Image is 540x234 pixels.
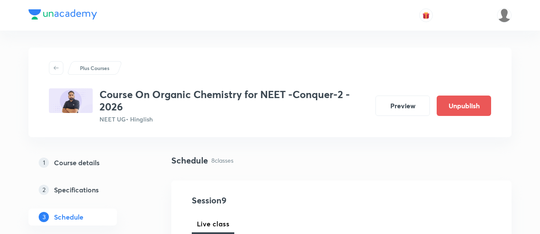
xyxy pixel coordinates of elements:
[419,8,433,22] button: avatar
[39,185,49,195] p: 2
[49,88,93,113] img: ECB3829B-D534-4BB3-B126-D7D23E2B00F2_plus.png
[197,219,229,229] span: Live class
[54,158,99,168] h5: Course details
[28,9,97,22] a: Company Logo
[28,181,144,198] a: 2Specifications
[39,212,49,222] p: 3
[375,96,430,116] button: Preview
[39,158,49,168] p: 1
[437,96,491,116] button: Unpublish
[28,154,144,171] a: 1Course details
[99,88,369,113] h3: Course On Organic Chemistry for NEET -Conquer-2 - 2026
[211,156,233,165] p: 8 classes
[28,9,97,20] img: Company Logo
[54,212,83,222] h5: Schedule
[192,194,347,207] h4: Session 9
[54,185,99,195] h5: Specifications
[80,64,109,72] p: Plus Courses
[99,115,369,124] p: NEET UG • Hinglish
[497,8,512,23] img: Mustafa kamal
[171,154,208,167] h4: Schedule
[422,11,430,19] img: avatar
